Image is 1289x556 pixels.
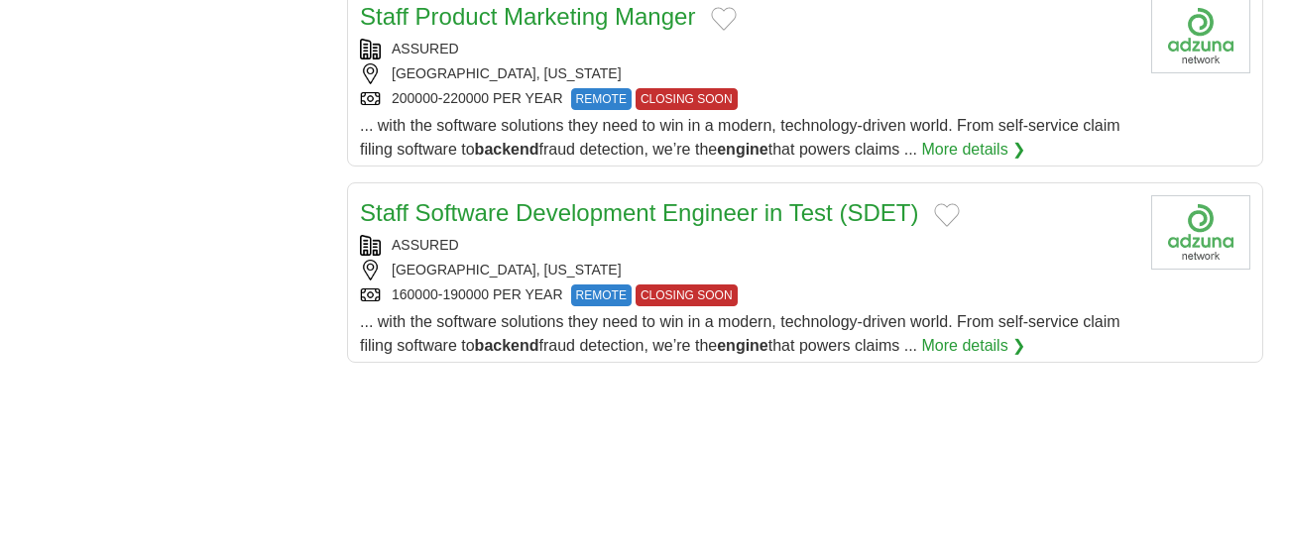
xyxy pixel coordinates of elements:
a: More details ❯ [922,334,1026,358]
div: [GEOGRAPHIC_DATA], [US_STATE] [360,260,1135,280]
strong: backend [475,337,539,354]
div: 160000-190000 PER YEAR [360,284,1135,306]
a: Staff Product Marketing Manger [360,3,695,30]
span: REMOTE [571,284,632,306]
strong: engine [717,337,768,354]
span: CLOSING SOON [636,88,738,110]
div: [GEOGRAPHIC_DATA], [US_STATE] [360,63,1135,84]
strong: backend [475,141,539,158]
span: ... with the software solutions they need to win in a modern, technology-driven world. From self-... [360,313,1120,354]
div: ASSURED [360,235,1135,256]
span: ... with the software solutions they need to win in a modern, technology-driven world. From self-... [360,117,1120,158]
strong: engine [717,141,768,158]
div: ASSURED [360,39,1135,59]
span: CLOSING SOON [636,284,738,306]
span: REMOTE [571,88,632,110]
div: 200000-220000 PER YEAR [360,88,1135,110]
a: More details ❯ [922,138,1026,162]
a: Staff Software Development Engineer in Test (SDET) [360,199,918,226]
button: Add to favorite jobs [934,203,960,227]
button: Add to favorite jobs [711,7,737,31]
img: Company logo [1151,195,1250,270]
